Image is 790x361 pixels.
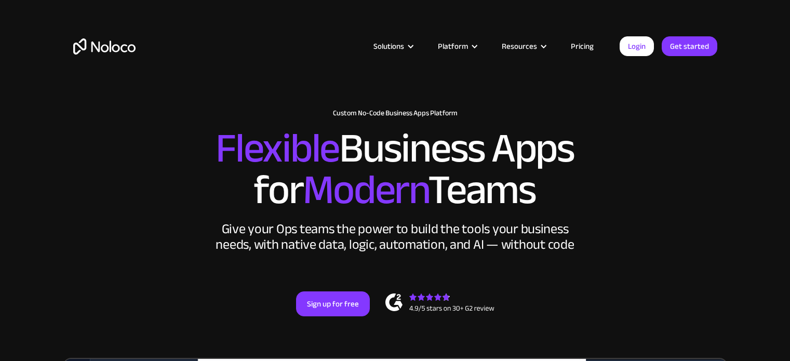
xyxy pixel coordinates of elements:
[216,110,339,187] span: Flexible
[662,36,717,56] a: Get started
[73,128,717,211] h2: Business Apps for Teams
[373,39,404,53] div: Solutions
[73,109,717,117] h1: Custom No-Code Business Apps Platform
[558,39,607,53] a: Pricing
[502,39,537,53] div: Resources
[213,221,577,252] div: Give your Ops teams the power to build the tools your business needs, with native data, logic, au...
[303,151,428,229] span: Modern
[296,291,370,316] a: Sign up for free
[438,39,468,53] div: Platform
[425,39,489,53] div: Platform
[489,39,558,53] div: Resources
[73,38,136,55] a: home
[360,39,425,53] div: Solutions
[620,36,654,56] a: Login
